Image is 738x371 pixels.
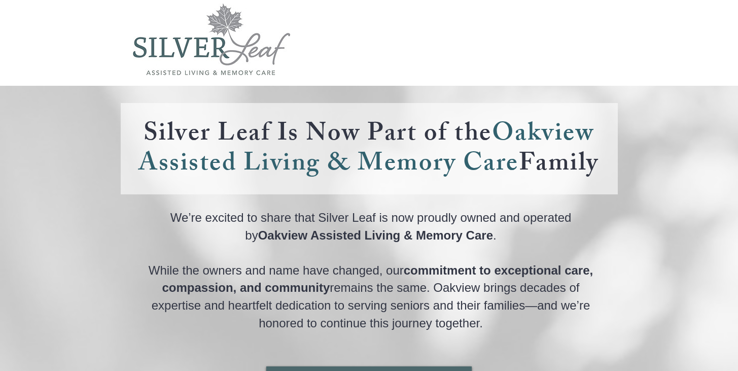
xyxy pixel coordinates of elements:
span: While the owners and name have changed, our [149,263,404,277]
span: Oakview Assisted Living & Memory Care [138,114,594,187]
img: SilverLeaf_Logos_FIN_edited.jpg [133,4,290,75]
span: Oakview Assisted Living & Memory Care [258,228,493,242]
span: . [493,228,497,242]
a: Silver Leaf Is Now Part of theOakview Assisted Living & Memory CareFamily [138,114,599,187]
span: We’re excited to share that Silver Leaf is now proudly owned and operated by [170,211,572,242]
span: remains the same. Oakview brings decades of expertise and heartfelt dedication to serving seniors... [152,281,590,329]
